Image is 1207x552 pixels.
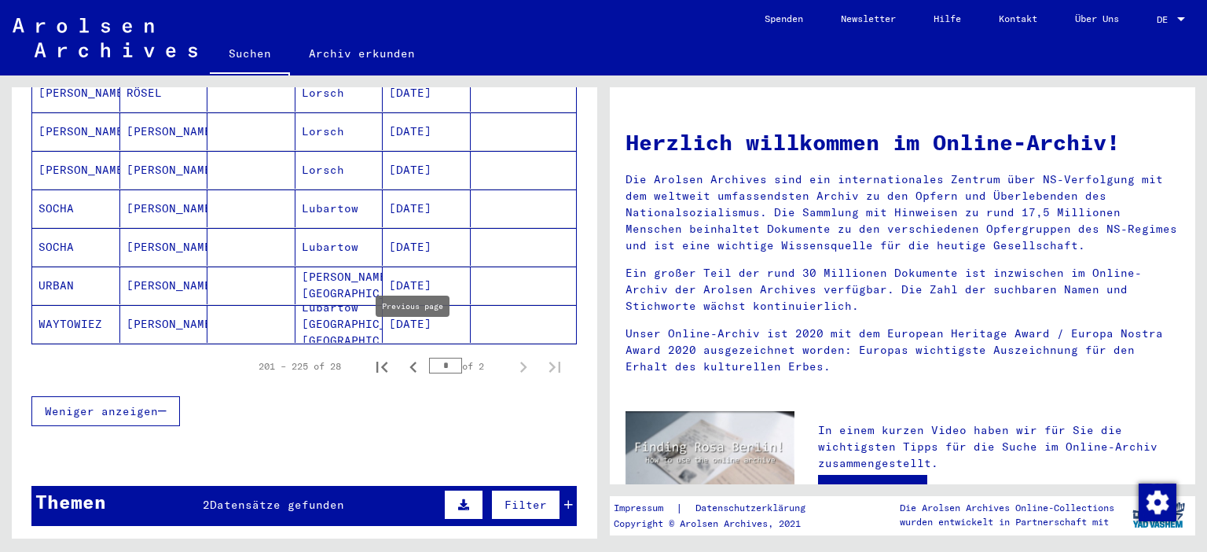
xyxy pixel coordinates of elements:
[32,267,120,304] mat-cell: URBAN
[35,488,106,516] div: Themen
[120,151,208,189] mat-cell: [PERSON_NAME]
[614,517,824,531] p: Copyright © Arolsen Archives, 2021
[1157,14,1174,25] span: DE
[120,74,208,112] mat-cell: RÖSEL
[683,500,824,517] a: Datenschutzerklärung
[614,500,676,517] a: Impressum
[259,359,341,374] div: 201 – 225 of 28
[1129,495,1188,535] img: yv_logo.png
[32,112,120,150] mat-cell: [PERSON_NAME]
[120,190,208,227] mat-cell: [PERSON_NAME]
[383,305,471,343] mat-cell: [DATE]
[614,500,824,517] div: |
[45,404,158,418] span: Weniger anzeigen
[120,305,208,343] mat-cell: [PERSON_NAME]
[383,267,471,304] mat-cell: [DATE]
[295,112,383,150] mat-cell: Lorsch
[900,501,1114,515] p: Die Arolsen Archives Online-Collections
[295,151,383,189] mat-cell: Lorsch
[295,228,383,266] mat-cell: Lubartow
[1139,484,1176,521] img: Zustimmung ändern
[383,190,471,227] mat-cell: [DATE]
[210,35,290,75] a: Suchen
[626,126,1179,159] h1: Herzlich willkommen im Online-Archiv!
[383,228,471,266] mat-cell: [DATE]
[295,190,383,227] mat-cell: Lubartow
[295,305,383,343] mat-cell: Lubartow [GEOGRAPHIC_DATA] [GEOGRAPHIC_DATA]
[32,228,120,266] mat-cell: SOCHA
[32,190,120,227] mat-cell: SOCHA
[120,228,208,266] mat-cell: [PERSON_NAME]
[295,74,383,112] mat-cell: Lorsch
[504,498,547,512] span: Filter
[626,171,1179,254] p: Die Arolsen Archives sind ein internationales Zentrum über NS-Verfolgung mit dem weltweit umfasse...
[818,475,927,506] a: Video ansehen
[31,396,180,426] button: Weniger anzeigen
[383,151,471,189] mat-cell: [DATE]
[120,267,208,304] mat-cell: [PERSON_NAME]
[383,112,471,150] mat-cell: [DATE]
[383,74,471,112] mat-cell: [DATE]
[295,267,383,304] mat-cell: [PERSON_NAME] [GEOGRAPHIC_DATA]
[32,305,120,343] mat-cell: WAYTOWIEZ
[429,359,508,374] div: of 2
[120,112,208,150] mat-cell: [PERSON_NAME]
[203,498,210,512] span: 2
[508,351,539,382] button: Next page
[818,422,1179,472] p: In einem kurzen Video haben wir für Sie die wichtigsten Tipps für die Suche im Online-Archiv zusa...
[32,74,120,112] mat-cell: [PERSON_NAME]
[32,151,120,189] mat-cell: [PERSON_NAME]
[491,490,560,520] button: Filter
[626,326,1179,375] p: Unser Online-Archiv ist 2020 mit dem European Heritage Award / Europa Nostra Award 2020 ausgezeic...
[626,265,1179,315] p: Ein großer Teil der rund 30 Millionen Dokumente ist inzwischen im Online-Archiv der Arolsen Archi...
[398,351,429,382] button: Previous page
[13,18,197,57] img: Arolsen_neg.svg
[210,498,344,512] span: Datensätze gefunden
[900,515,1114,529] p: wurden entwickelt in Partnerschaft mit
[539,351,570,382] button: Last page
[626,411,794,503] img: video.jpg
[290,35,434,72] a: Archiv erkunden
[366,351,398,382] button: First page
